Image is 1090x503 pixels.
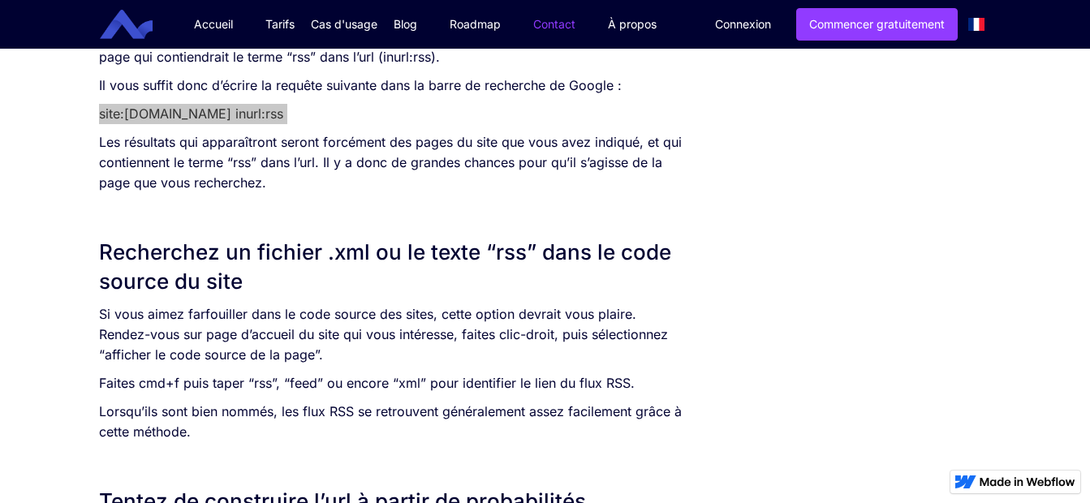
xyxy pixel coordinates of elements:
p: site:[DOMAIN_NAME] inurl:rss [99,104,689,124]
p: ‍ [99,201,689,221]
p: ‍ [99,450,689,471]
a: home [112,10,165,40]
h2: Recherchez un fichier .xml ou le texte “rss” dans le code source du site [99,238,689,296]
p: Les résultats qui apparaîtront seront forcément des pages du site que vous avez indiqué, et qui c... [99,132,689,193]
div: Cas d'usage [311,16,377,32]
p: Lorsqu’ils sont bien nommés, les flux RSS se retrouvent généralement assez facilement grâce à cet... [99,402,689,442]
a: Commencer gratuitement [796,8,958,41]
a: Connexion [703,9,783,40]
p: Faites cmd+f puis taper “rss”, “feed” ou encore “xml” pour identifier le lien du flux RSS. [99,373,689,393]
p: Il vous suffit donc d’écrire la requête suivante dans la barre de recherche de Google : [99,75,689,96]
img: Made in Webflow [980,477,1075,487]
p: Si vous aimez farfouiller dans le code source des sites, cette option devrait vous plaire. Rendez... [99,304,689,365]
